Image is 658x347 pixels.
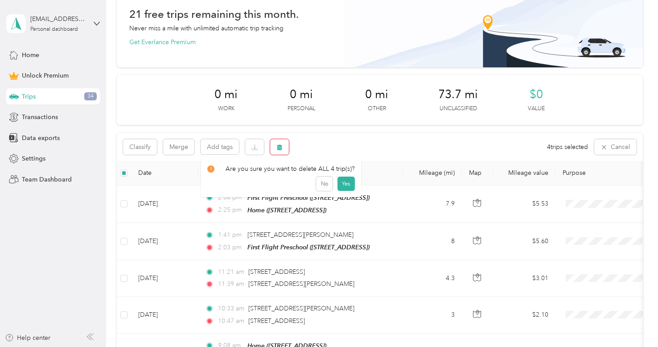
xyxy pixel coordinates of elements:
span: Team Dashboard [22,175,72,184]
iframe: Everlance-gr Chat Button Frame [608,297,658,347]
div: Personal dashboard [30,27,78,32]
span: Transactions [22,112,58,122]
span: 2:25 pm [218,205,243,215]
span: 0 mi [365,87,388,102]
button: Yes [337,177,355,191]
span: 4 trips selected [547,142,588,152]
h1: 21 free trips remaining this month. [129,9,299,19]
span: [STREET_ADDRESS][PERSON_NAME] [247,231,354,239]
span: 0 mi [214,87,238,102]
span: [STREET_ADDRESS][PERSON_NAME] [248,280,354,288]
span: 10:33 am [218,304,244,314]
td: $5.53 [493,186,555,223]
span: Settings [22,154,45,163]
button: Add tags [201,139,239,154]
button: Merge [163,139,194,155]
span: 73.7 mi [438,87,478,102]
td: [DATE] [131,260,198,297]
span: [STREET_ADDRESS] [248,317,305,325]
span: 11:39 am [218,279,244,289]
p: Other [368,105,386,113]
button: Classify [123,139,157,155]
button: Help center [5,333,50,343]
span: Home [22,50,39,60]
span: Unlock Premium [22,71,69,80]
td: 7.9 [403,186,462,223]
td: 4.3 [403,260,462,297]
td: $5.60 [493,223,555,260]
span: Home ([STREET_ADDRESS]) [247,207,326,214]
th: Mileage value [493,161,555,186]
td: [DATE] [131,223,198,260]
td: [DATE] [131,186,198,223]
span: 2:03 pm [218,243,243,252]
td: [DATE] [131,297,198,333]
span: First Flight Preschool ([STREET_ADDRESS]) [247,194,370,201]
th: Map [462,161,493,186]
p: Personal [288,105,315,113]
span: 34 [84,92,97,100]
span: $0 [530,87,543,102]
p: Work [218,105,234,113]
button: No [316,177,333,191]
span: [STREET_ADDRESS][PERSON_NAME] [248,305,354,312]
th: Date [131,161,198,186]
button: Cancel [594,139,637,155]
span: 2:08 pm [218,193,243,202]
span: 10:47 am [218,316,244,326]
td: $2.10 [493,297,555,333]
p: Never miss a mile with unlimited automatic trip tracking [129,24,284,33]
span: Trips [22,92,36,101]
button: Get Everlance Premium [129,37,196,47]
p: Unclassified [440,105,477,113]
td: 8 [403,223,462,260]
td: 3 [403,297,462,333]
th: Locations [198,161,403,186]
div: [EMAIL_ADDRESS][DOMAIN_NAME] [30,14,86,24]
span: Data exports [22,133,60,143]
span: First Flight Preschool ([STREET_ADDRESS]) [247,244,370,251]
span: 0 mi [290,87,313,102]
td: $3.01 [493,260,555,297]
span: [STREET_ADDRESS] [248,268,305,276]
div: Are you sure you want to delete ALL 4 trip(s)? [207,164,355,173]
span: 11:21 am [218,267,244,277]
th: Mileage (mi) [403,161,462,186]
span: 1:41 pm [218,230,243,240]
p: Value [528,105,545,113]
